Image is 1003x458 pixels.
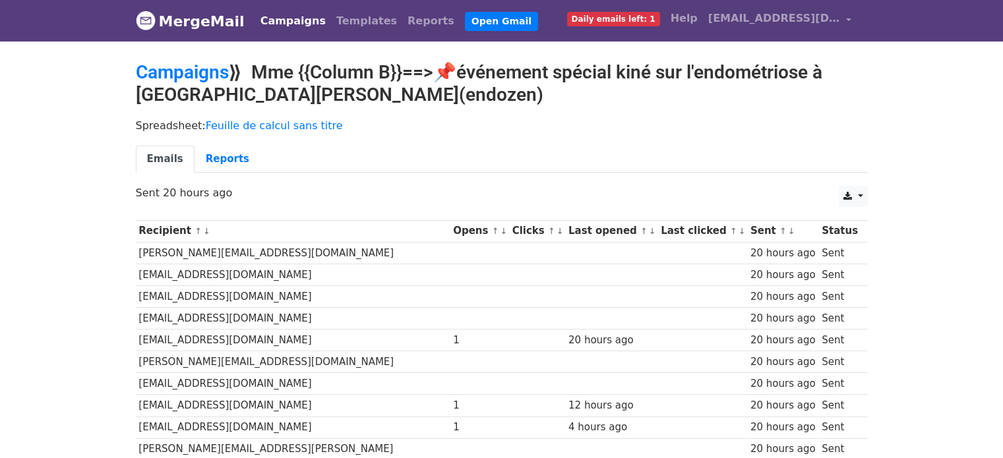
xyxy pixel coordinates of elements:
h2: ⟫ Mme {{Column B}}==>📌événement spécial kiné sur l'endométriose à [GEOGRAPHIC_DATA][PERSON_NAME](... [136,61,868,105]
iframe: Chat Widget [937,395,1003,458]
th: Sent [747,220,818,242]
a: ↑ [492,226,499,236]
td: Sent [818,329,861,351]
p: Spreadsheet: [136,119,868,132]
div: 20 hours ago [750,246,816,261]
td: Sent [818,285,861,307]
a: Feuille de calcul sans titre [206,119,343,132]
a: ↓ [739,226,746,236]
td: [EMAIL_ADDRESS][DOMAIN_NAME] [136,329,450,351]
div: 1 [453,420,506,435]
td: [EMAIL_ADDRESS][DOMAIN_NAME] [136,395,450,416]
a: ↑ [730,226,737,236]
th: Last clicked [657,220,747,242]
a: Reports [402,8,460,34]
td: Sent [818,308,861,329]
div: 20 hours ago [750,376,816,391]
td: [EMAIL_ADDRESS][DOMAIN_NAME] [136,285,450,307]
span: Daily emails left: 1 [567,12,660,26]
span: [EMAIL_ADDRESS][DOMAIN_NAME] [708,11,840,26]
a: ↓ [557,226,564,236]
div: 20 hours ago [750,442,816,457]
a: ↑ [548,226,555,236]
div: 20 hours ago [750,398,816,413]
th: Last opened [565,220,657,242]
a: ↑ [195,226,202,236]
th: Status [818,220,861,242]
a: MergeMail [136,7,245,35]
div: 1 [453,333,506,348]
a: Help [665,5,703,32]
div: 20 hours ago [750,268,816,283]
a: Campaigns [255,8,331,34]
div: 4 hours ago [568,420,654,435]
a: Templates [331,8,402,34]
div: 20 hours ago [750,289,816,304]
a: Reports [195,146,260,173]
td: [EMAIL_ADDRESS][DOMAIN_NAME] [136,416,450,438]
div: 20 hours ago [750,420,816,435]
td: Sent [818,416,861,438]
a: ↑ [779,226,787,236]
a: ↓ [203,226,210,236]
a: ↓ [500,226,507,236]
div: 20 hours ago [568,333,654,348]
div: 20 hours ago [750,311,816,326]
td: [EMAIL_ADDRESS][DOMAIN_NAME] [136,373,450,395]
td: [EMAIL_ADDRESS][DOMAIN_NAME] [136,264,450,285]
th: Clicks [509,220,565,242]
div: Widget de chat [937,395,1003,458]
div: 12 hours ago [568,398,654,413]
a: Open Gmail [465,12,538,31]
a: [EMAIL_ADDRESS][DOMAIN_NAME] [703,5,857,36]
p: Sent 20 hours ago [136,186,868,200]
th: Recipient [136,220,450,242]
div: 1 [453,398,506,413]
div: 20 hours ago [750,355,816,370]
td: Sent [818,242,861,264]
a: ↓ [788,226,795,236]
a: Daily emails left: 1 [562,5,665,32]
a: ↑ [640,226,648,236]
a: ↓ [649,226,656,236]
th: Opens [450,220,509,242]
a: Campaigns [136,61,229,83]
td: Sent [818,351,861,373]
a: Emails [136,146,195,173]
div: 20 hours ago [750,333,816,348]
td: [PERSON_NAME][EMAIL_ADDRESS][DOMAIN_NAME] [136,242,450,264]
img: MergeMail logo [136,11,156,30]
td: [EMAIL_ADDRESS][DOMAIN_NAME] [136,308,450,329]
td: Sent [818,373,861,395]
td: [PERSON_NAME][EMAIL_ADDRESS][DOMAIN_NAME] [136,351,450,373]
td: Sent [818,264,861,285]
td: Sent [818,395,861,416]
